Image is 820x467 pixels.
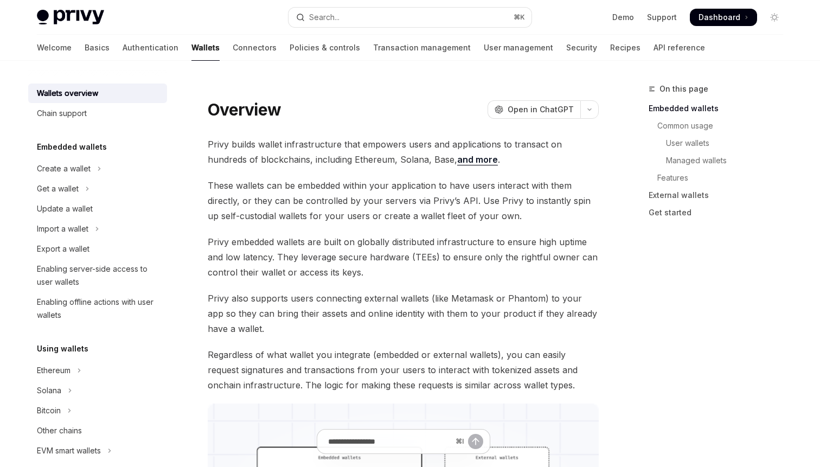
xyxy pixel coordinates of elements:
[649,187,792,204] a: External wallets
[37,384,61,397] div: Solana
[37,342,88,355] h5: Using wallets
[328,430,451,453] input: Ask a question...
[28,361,167,380] button: Toggle Ethereum section
[37,87,98,100] div: Wallets overview
[28,179,167,199] button: Toggle Get a wallet section
[508,104,574,115] span: Open in ChatGPT
[28,199,167,219] a: Update a wallet
[28,259,167,292] a: Enabling server-side access to user wallets
[659,82,708,95] span: On this page
[191,35,220,61] a: Wallets
[28,421,167,440] a: Other chains
[37,263,161,289] div: Enabling server-side access to user wallets
[37,182,79,195] div: Get a wallet
[612,12,634,23] a: Demo
[37,35,72,61] a: Welcome
[37,222,88,235] div: Import a wallet
[208,234,599,280] span: Privy embedded wallets are built on globally distributed infrastructure to ensure high uptime and...
[28,401,167,420] button: Toggle Bitcoin section
[649,117,792,135] a: Common usage
[208,178,599,223] span: These wallets can be embedded within your application to have users interact with them directly, ...
[610,35,640,61] a: Recipes
[28,159,167,178] button: Toggle Create a wallet section
[37,364,71,377] div: Ethereum
[766,9,783,26] button: Toggle dark mode
[468,434,483,449] button: Send message
[37,404,61,417] div: Bitcoin
[649,135,792,152] a: User wallets
[28,219,167,239] button: Toggle Import a wallet section
[699,12,740,23] span: Dashboard
[647,12,677,23] a: Support
[208,291,599,336] span: Privy also supports users connecting external wallets (like Metamask or Phantom) to your app so t...
[37,202,93,215] div: Update a wallet
[37,242,89,255] div: Export a wallet
[290,35,360,61] a: Policies & controls
[514,13,525,22] span: ⌘ K
[37,162,91,175] div: Create a wallet
[690,9,757,26] a: Dashboard
[28,381,167,400] button: Toggle Solana section
[309,11,339,24] div: Search...
[208,100,281,119] h1: Overview
[566,35,597,61] a: Security
[649,169,792,187] a: Features
[488,100,580,119] button: Open in ChatGPT
[28,104,167,123] a: Chain support
[289,8,531,27] button: Open search
[37,140,107,153] h5: Embedded wallets
[28,84,167,103] a: Wallets overview
[373,35,471,61] a: Transaction management
[28,441,167,460] button: Toggle EVM smart wallets section
[208,137,599,167] span: Privy builds wallet infrastructure that empowers users and applications to transact on hundreds o...
[457,154,498,165] a: and more
[37,296,161,322] div: Enabling offline actions with user wallets
[208,347,599,393] span: Regardless of what wallet you integrate (embedded or external wallets), you can easily request si...
[37,424,82,437] div: Other chains
[654,35,705,61] a: API reference
[649,100,792,117] a: Embedded wallets
[233,35,277,61] a: Connectors
[28,239,167,259] a: Export a wallet
[123,35,178,61] a: Authentication
[85,35,110,61] a: Basics
[484,35,553,61] a: User management
[649,152,792,169] a: Managed wallets
[649,204,792,221] a: Get started
[37,444,101,457] div: EVM smart wallets
[28,292,167,325] a: Enabling offline actions with user wallets
[37,10,104,25] img: light logo
[37,107,87,120] div: Chain support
